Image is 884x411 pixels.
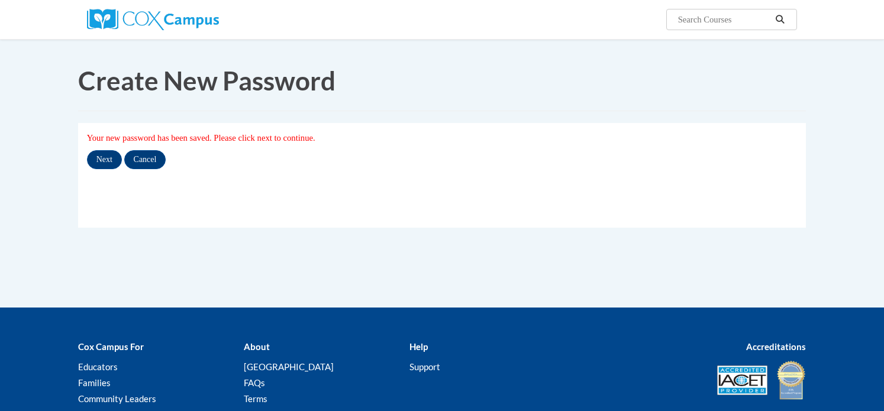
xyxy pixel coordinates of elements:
[87,14,219,24] a: Cox Campus
[87,9,219,30] img: Cox Campus
[677,12,772,27] input: Search Courses
[717,365,767,395] img: Accredited IACET® Provider
[775,15,786,24] i: 
[244,341,270,352] b: About
[78,393,156,404] a: Community Leaders
[244,393,267,404] a: Terms
[78,377,111,388] a: Families
[244,377,265,388] a: FAQs
[124,150,166,169] input: Cancel
[746,341,806,352] b: Accreditations
[776,360,806,401] img: IDA® Accredited
[78,361,118,372] a: Educators
[87,150,122,169] input: Next
[78,341,144,352] b: Cox Campus For
[87,133,315,143] span: Your new password has been saved. Please click next to continue.
[244,361,334,372] a: [GEOGRAPHIC_DATA]
[772,12,789,27] button: Search
[409,341,428,352] b: Help
[409,361,440,372] a: Support
[78,65,335,96] span: Create New Password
